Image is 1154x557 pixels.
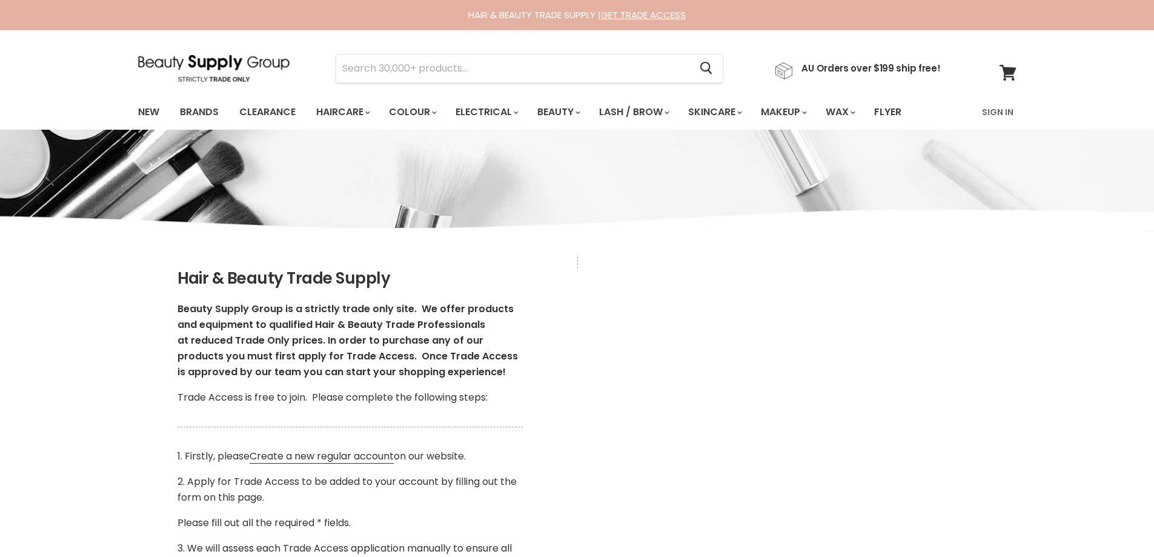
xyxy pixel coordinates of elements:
div: HAIR & BEAUTY TRADE SUPPLY | [123,9,1032,21]
a: Beauty [528,99,588,125]
a: Lash / Brow [590,99,677,125]
a: Skincare [679,99,749,125]
p: Please fill out all the required * fields. [177,515,523,531]
a: Makeup [752,99,814,125]
a: Clearance [230,99,305,125]
p: Trade Access is free to join. Please complete the following steps: [177,390,523,405]
a: Sign In [975,99,1021,125]
form: Product [336,54,723,83]
input: Search [336,55,691,82]
h2: Hair & Beauty Trade Supply [177,270,523,288]
button: Search [691,55,723,82]
a: Haircare [307,99,377,125]
a: Wax [817,99,863,125]
iframe: Gorgias live chat messenger [1093,500,1142,545]
a: Create a new regular account [250,449,394,464]
ul: Main menu [129,95,943,130]
p: 1. Firstly, please on our website. [177,449,523,464]
a: New [129,99,168,125]
p: 2. Apply for Trade Access to be added to your account by filling out the form on this page. [177,474,523,505]
a: Brands [171,99,228,125]
a: Colour [380,99,444,125]
nav: Main [123,95,1032,130]
a: GET TRADE ACCESS [601,8,686,21]
a: Electrical [446,99,526,125]
a: Flyer [865,99,910,125]
p: Beauty Supply Group is a strictly trade only site. We offer products and equipment to qualified H... [177,301,523,380]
